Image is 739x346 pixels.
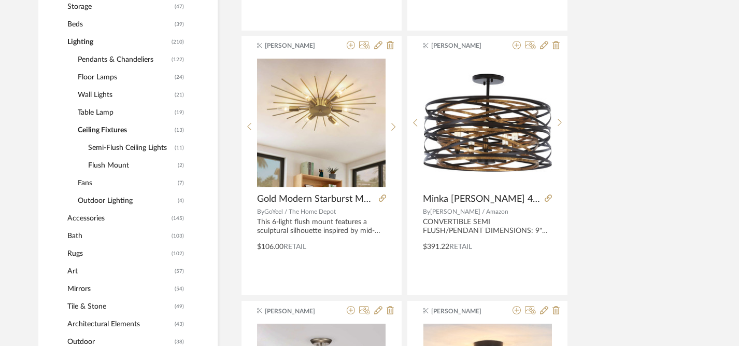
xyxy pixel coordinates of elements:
[67,280,172,298] span: Mirrors
[78,68,172,86] span: Floor Lamps
[88,139,172,157] span: Semi-Flush Ceiling Lights
[175,87,184,103] span: (21)
[449,243,472,251] span: Retail
[257,59,386,187] img: Gold Modern Starburst Metal Flush Mount Ceiling Light
[257,243,283,251] span: $106.00
[78,121,172,139] span: Ceiling Fixtures
[78,174,175,192] span: Fans
[175,122,184,139] span: (13)
[67,298,172,315] span: Tile & Stone
[178,192,184,209] span: (4)
[67,33,169,51] span: Lighting
[283,243,306,251] span: Retail
[67,227,169,245] span: Bath
[178,175,184,191] span: (7)
[78,104,172,121] span: Table Lamp
[172,245,184,262] span: (102)
[423,218,552,236] div: CONVERTIBLE SEMI FLUSH/PENDANT DIMENSIONS: 9" High (55.5" Max Adjustable Height) x 20" Wide, Weig...
[257,58,386,188] div: 0
[175,104,184,121] span: (19)
[423,209,430,215] span: By
[175,316,184,333] span: (43)
[67,16,172,33] span: Beds
[431,41,496,50] span: [PERSON_NAME]
[175,263,184,280] span: (57)
[431,307,496,316] span: [PERSON_NAME]
[67,210,169,227] span: Accessories
[423,74,552,172] img: Minka Lavery 4671-111 Vortic Flow Farmhouse Convertible Pendant/Semi Flush Mount Ceiling Lighting...
[67,245,169,262] span: Rugs
[423,243,449,251] span: $391.22
[257,193,375,205] span: Gold Modern Starburst Metal Flush Mount Ceiling Light
[264,209,336,215] span: GoYeel / The Home Depot
[172,34,184,50] span: (210)
[175,16,184,33] span: (39)
[172,51,184,68] span: (122)
[172,228,184,244] span: (103)
[67,262,172,280] span: Art
[257,209,264,215] span: By
[430,209,508,215] span: [PERSON_NAME] / Amazon
[67,315,172,333] span: Architectural Elements
[175,281,184,297] span: (54)
[78,51,169,68] span: Pendants & Chandeliers
[265,307,330,316] span: [PERSON_NAME]
[78,86,172,104] span: Wall Lights
[78,192,175,210] span: Outdoor Lighting
[265,41,330,50] span: [PERSON_NAME]
[88,157,175,174] span: Flush Mount
[175,69,184,86] span: (24)
[175,298,184,315] span: (49)
[423,193,541,205] span: Minka [PERSON_NAME] 4671-111 Vortic Flow Farmhouse Convertible Pendant/Semi Flush Mount Ceiling L...
[178,157,184,174] span: (2)
[172,210,184,227] span: (145)
[257,218,386,236] div: This 6-light flush mount features a sculptural silhouette inspired by mid-century design. The rad...
[175,140,184,156] span: (11)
